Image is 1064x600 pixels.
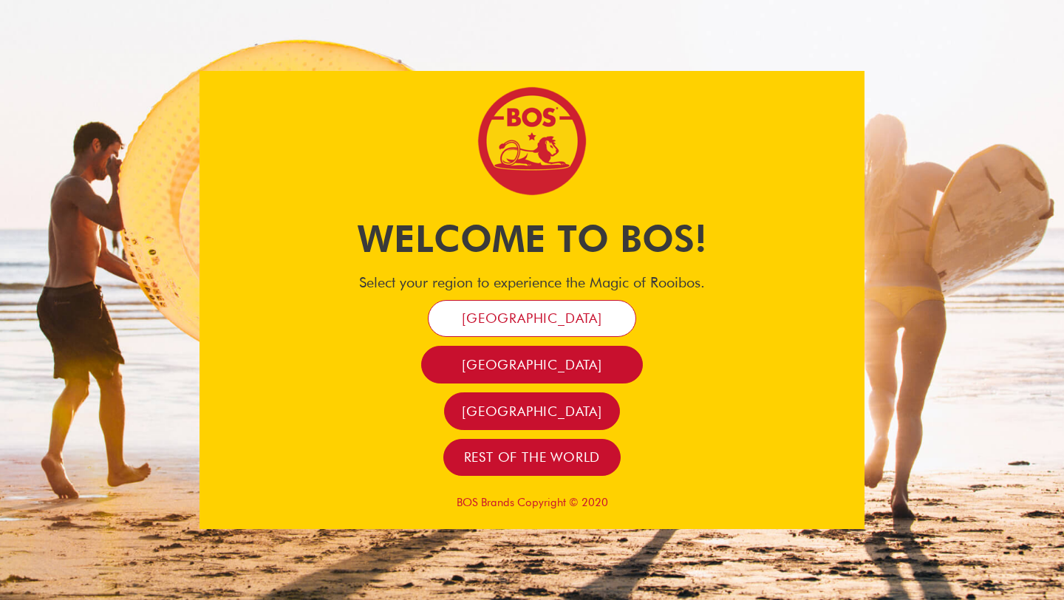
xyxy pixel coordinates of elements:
a: Rest of the world [443,439,621,477]
p: BOS Brands Copyright © 2020 [199,496,864,509]
a: [GEOGRAPHIC_DATA] [444,392,620,430]
a: [GEOGRAPHIC_DATA] [428,300,636,338]
h1: Welcome to BOS! [199,213,864,265]
span: [GEOGRAPHIC_DATA] [462,403,602,420]
img: Bos Brands [477,86,587,197]
h4: Select your region to experience the Magic of Rooibos. [199,273,864,291]
span: Rest of the world [464,449,601,466]
a: [GEOGRAPHIC_DATA] [421,346,643,383]
span: [GEOGRAPHIC_DATA] [462,356,602,373]
span: [GEOGRAPHIC_DATA] [462,310,602,327]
